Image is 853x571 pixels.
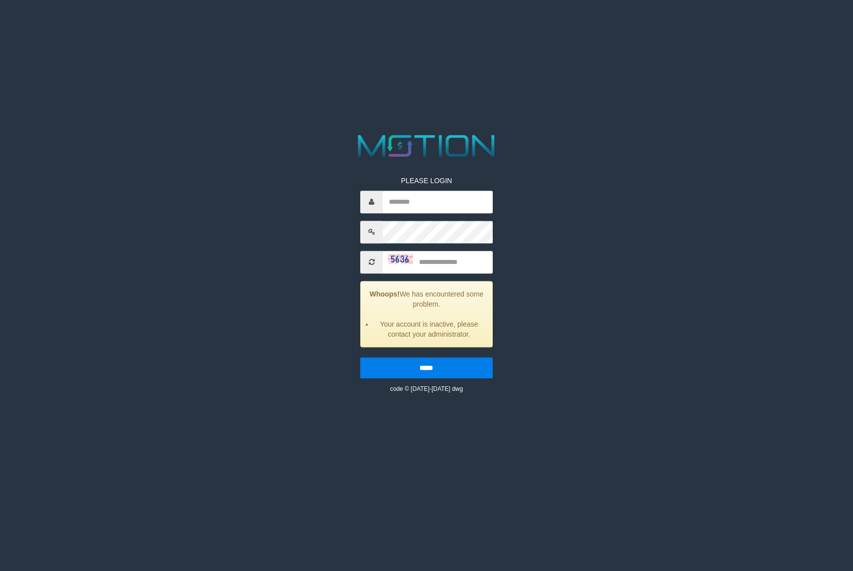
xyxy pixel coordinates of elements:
[360,281,492,347] div: We has encountered some problem.
[352,131,501,161] img: MOTION_logo.png
[370,290,400,298] strong: Whoops!
[390,385,463,392] small: code © [DATE]-[DATE] dwg
[373,319,484,339] li: Your account is inactive, please contact your administrator.
[360,176,492,186] p: PLEASE LOGIN
[388,254,413,264] img: captcha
